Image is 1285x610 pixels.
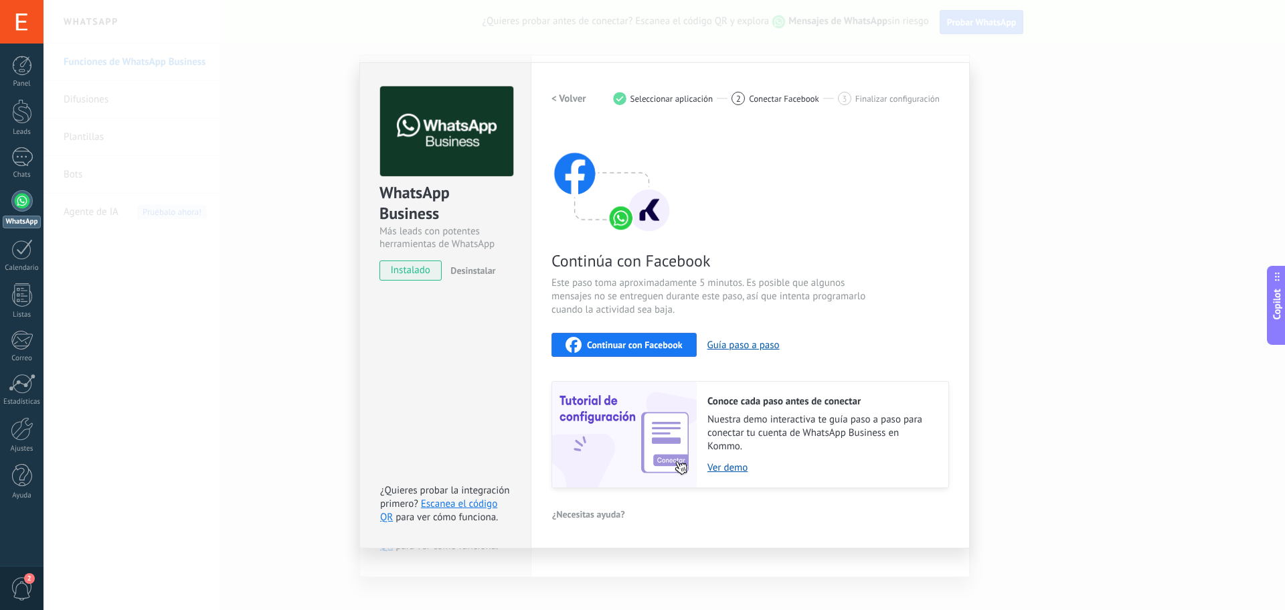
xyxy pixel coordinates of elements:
a: Escanea el código QR [380,498,497,524]
div: Ajustes [3,445,41,453]
div: Ayuda [3,491,41,500]
span: ¿Quieres probar la integración primero? [380,484,510,510]
span: Continuar con Facebook [587,340,683,350]
span: instalado [380,260,441,281]
span: Finalizar configuración [855,94,940,104]
div: Estadísticas [3,398,41,406]
span: Seleccionar aplicación [630,94,713,104]
button: Continuar con Facebook [551,333,697,357]
span: 2 [736,93,741,104]
div: Chats [3,171,41,179]
button: Guía paso a paso [707,339,780,352]
img: logo_main.png [380,86,513,177]
button: < Volver [551,86,586,110]
span: Conectar Facebook [749,94,819,104]
img: connect with facebook [551,127,672,234]
div: WhatsApp Business [379,182,511,225]
span: para ver cómo funciona. [396,511,498,524]
h2: Conoce cada paso antes de conectar [707,395,935,408]
button: ¿Necesitas ayuda? [551,504,626,524]
span: Desinstalar [450,264,495,277]
div: Panel [3,80,41,88]
div: Leads [3,128,41,137]
div: Más leads con potentes herramientas de WhatsApp [379,225,511,250]
span: Copilot [1270,289,1284,319]
span: 2 [24,573,35,584]
div: Listas [3,311,41,319]
span: ¿Necesitas ayuda? [552,510,625,519]
span: 3 [842,93,847,104]
div: Calendario [3,264,41,273]
div: WhatsApp [3,216,41,228]
span: Nuestra demo interactiva te guía paso a paso para conectar tu cuenta de WhatsApp Business en Kommo. [707,413,935,453]
span: Este paso toma aproximadamente 5 minutos. Es posible que algunos mensajes no se entreguen durante... [551,277,870,317]
a: Ver demo [707,461,935,474]
div: Correo [3,354,41,363]
span: Continúa con Facebook [551,250,870,271]
button: Desinstalar [445,260,495,281]
h2: < Volver [551,92,586,105]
